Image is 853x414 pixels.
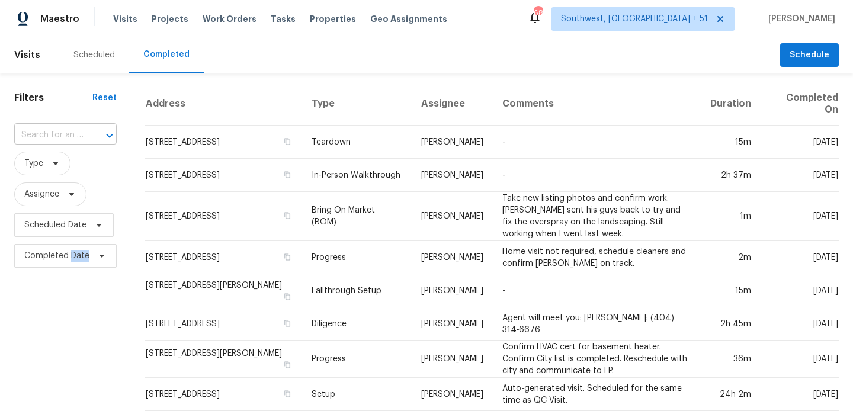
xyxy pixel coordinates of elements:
span: Schedule [790,48,829,63]
td: [STREET_ADDRESS] [145,241,302,274]
span: Scheduled Date [24,219,86,231]
td: 1m [701,192,761,241]
td: [DATE] [761,274,839,307]
button: Copy Address [282,318,293,329]
td: [PERSON_NAME] [412,378,493,411]
td: Take new listing photos and confirm work. [PERSON_NAME] sent his guys back to try and fix the ove... [493,192,701,241]
td: - [493,159,701,192]
td: [DATE] [761,341,839,378]
th: Comments [493,82,701,126]
td: - [493,274,701,307]
div: Reset [92,92,117,104]
td: Agent will meet you: [PERSON_NAME]: (404) 314‑6676 [493,307,701,341]
td: [DATE] [761,241,839,274]
td: [STREET_ADDRESS] [145,307,302,341]
span: Geo Assignments [370,13,447,25]
span: Work Orders [203,13,256,25]
span: Southwest, [GEOGRAPHIC_DATA] + 51 [561,13,708,25]
td: 36m [701,341,761,378]
th: Address [145,82,302,126]
td: [PERSON_NAME] [412,307,493,341]
button: Copy Address [282,389,293,399]
div: Scheduled [73,49,115,61]
th: Completed On [761,82,839,126]
td: [DATE] [761,126,839,159]
td: 15m [701,274,761,307]
td: [PERSON_NAME] [412,159,493,192]
td: [PERSON_NAME] [412,341,493,378]
td: [DATE] [761,159,839,192]
td: 2h 37m [701,159,761,192]
span: Assignee [24,188,59,200]
button: Copy Address [282,136,293,147]
span: Type [24,158,43,169]
td: Bring On Market (BOM) [302,192,412,241]
td: [DATE] [761,192,839,241]
td: Fallthrough Setup [302,274,412,307]
button: Copy Address [282,210,293,221]
span: Maestro [40,13,79,25]
h1: Filters [14,92,92,104]
td: [STREET_ADDRESS] [145,192,302,241]
td: 15m [701,126,761,159]
td: [STREET_ADDRESS] [145,159,302,192]
span: Properties [310,13,356,25]
span: Visits [14,42,40,68]
button: Copy Address [282,252,293,262]
button: Copy Address [282,360,293,370]
td: [PERSON_NAME] [412,241,493,274]
td: Diligence [302,307,412,341]
button: Schedule [780,43,839,68]
div: 683 [534,7,542,19]
td: Confirm HVAC cert for basement heater. Confirm City list is completed. Reschedule with city and c... [493,341,701,378]
td: Home visit not required, schedule cleaners and confirm [PERSON_NAME] on track. [493,241,701,274]
td: [DATE] [761,378,839,411]
input: Search for an address... [14,126,84,145]
td: Auto-generated visit. Scheduled for the same time as QC Visit. [493,378,701,411]
button: Copy Address [282,169,293,180]
td: 24h 2m [701,378,761,411]
span: Completed Date [24,250,89,262]
td: [STREET_ADDRESS] [145,378,302,411]
button: Copy Address [282,291,293,302]
span: Tasks [271,15,296,23]
td: [STREET_ADDRESS][PERSON_NAME] [145,341,302,378]
td: [DATE] [761,307,839,341]
th: Duration [701,82,761,126]
div: Completed [143,49,190,60]
td: [PERSON_NAME] [412,274,493,307]
td: 2h 45m [701,307,761,341]
th: Type [302,82,412,126]
td: Teardown [302,126,412,159]
span: Visits [113,13,137,25]
td: In-Person Walkthrough [302,159,412,192]
td: Progress [302,341,412,378]
span: [PERSON_NAME] [764,13,835,25]
td: - [493,126,701,159]
span: Projects [152,13,188,25]
td: [PERSON_NAME] [412,126,493,159]
td: [STREET_ADDRESS][PERSON_NAME] [145,274,302,307]
td: [STREET_ADDRESS] [145,126,302,159]
td: Setup [302,378,412,411]
td: Progress [302,241,412,274]
th: Assignee [412,82,493,126]
td: [PERSON_NAME] [412,192,493,241]
button: Open [101,127,118,144]
td: 2m [701,241,761,274]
